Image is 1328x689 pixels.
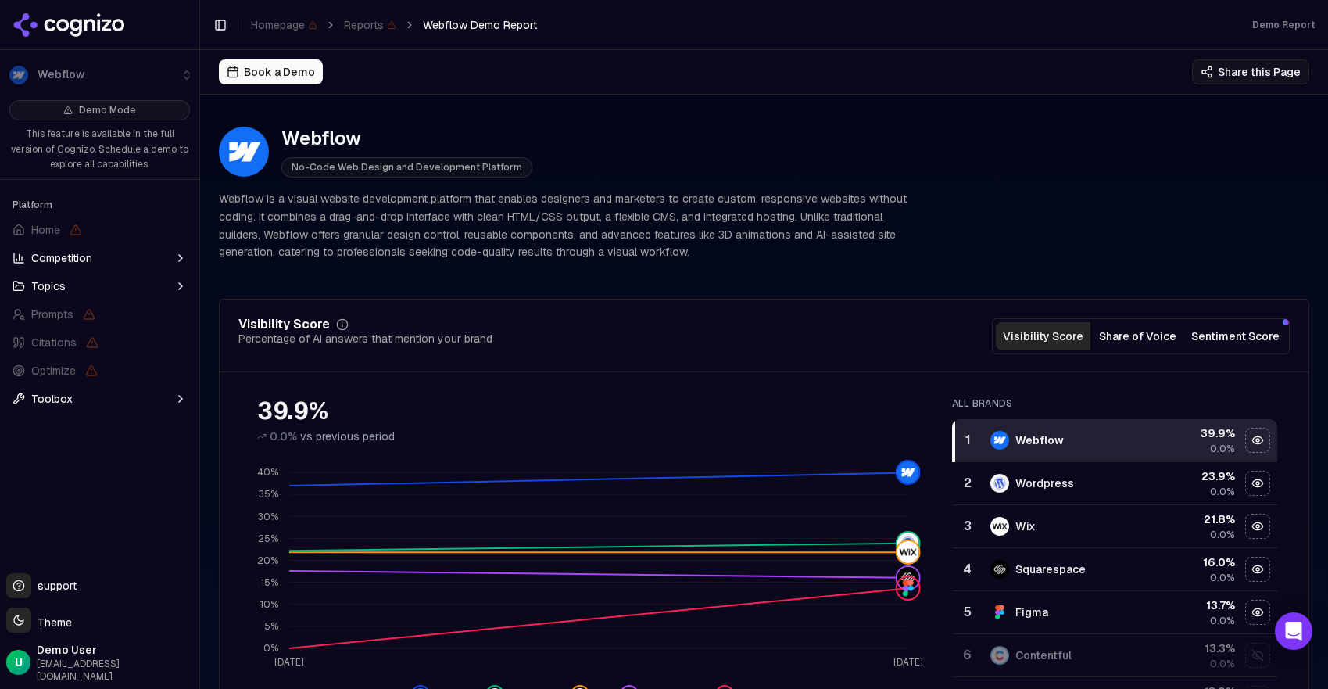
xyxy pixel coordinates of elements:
div: 1 [961,431,975,450]
button: Topics [6,274,193,299]
img: squarespace [897,567,919,589]
img: wix [897,541,919,563]
img: webflow [990,431,1009,450]
div: Platform [6,192,193,217]
button: Toolbox [6,386,193,411]
img: squarespace [990,560,1009,579]
span: support [31,578,77,594]
button: Share this Page [1192,59,1309,84]
span: Reports [344,17,396,33]
tspan: 15% [261,576,278,589]
div: 13.3 % [1152,641,1235,656]
span: vs previous period [300,429,395,444]
img: webflow [897,461,919,483]
img: Webflow [219,127,269,177]
div: Squarespace [1015,562,1086,577]
p: Webflow is a visual website development platform that enables designers and marketers to create c... [219,190,919,261]
button: Hide wix data [1245,514,1270,539]
tr: 4squarespaceSquarespace16.0%0.0%Hide squarespace data [954,548,1277,591]
tspan: 35% [259,488,278,501]
span: Toolbox [31,391,73,407]
span: Prompts [31,307,73,322]
div: 4 [960,560,975,579]
span: Theme [31,615,72,630]
button: Hide figma data [1245,600,1270,625]
tr: 5figmaFigma13.7%0.0%Hide figma data [954,591,1277,634]
div: Demo Report [1252,19,1315,31]
span: 0.0% [1210,615,1235,627]
span: Citations [31,335,77,350]
tspan: 0% [263,642,278,655]
tspan: 40% [257,466,278,479]
p: This feature is available in the full version of Cognizo. Schedule a demo to explore all capabili... [9,127,190,173]
span: Webflow Demo Report [423,17,537,33]
button: Hide squarespace data [1245,557,1270,582]
img: figma [897,577,919,599]
span: [EMAIL_ADDRESS][DOMAIN_NAME] [37,658,193,683]
button: Sentiment Score [1185,322,1286,350]
div: Webflow [1015,432,1064,448]
tr: 2wordpressWordpress23.9%0.0%Hide wordpress data [954,462,1277,505]
tspan: [DATE] [274,656,304,669]
span: Competition [31,250,92,266]
span: U [15,655,23,670]
tr: 6contentfulContentful13.3%0.0%Show contentful data [954,634,1277,677]
tspan: 20% [257,554,278,567]
img: contentful [990,646,1009,665]
span: Homepage [251,17,317,33]
div: 21.8 % [1152,511,1235,527]
span: 0.0% [1210,529,1235,541]
div: Percentage of AI answers that mention your brand [238,331,492,346]
img: figma [990,603,1009,622]
tspan: 10% [260,598,278,611]
tspan: 30% [258,511,278,523]
span: Optimize [31,363,76,379]
div: 23.9 % [1152,468,1235,484]
span: Home [31,222,60,238]
span: No-Code Web Design and Development Platform [281,157,532,178]
nav: breadcrumb [251,17,537,33]
tspan: 5% [264,620,278,633]
div: 16.0 % [1152,554,1235,570]
img: wordpress [897,533,919,554]
div: 6 [960,646,975,665]
span: 0.0% [1210,486,1235,498]
div: 2 [960,474,975,493]
button: Hide webflow data [1245,428,1270,453]
img: wix [990,517,1009,536]
div: 3 [960,517,975,536]
div: 39.9% [257,397,921,425]
span: Demo Mode [79,104,136,117]
span: Topics [31,278,66,294]
div: Contentful [1015,648,1072,663]
span: 0.0% [1210,572,1235,584]
button: Show contentful data [1245,643,1270,668]
img: wordpress [990,474,1009,493]
button: Book a Demo [219,59,323,84]
button: Visibility Score [996,322,1090,350]
button: Share of Voice [1090,322,1185,350]
tspan: 25% [258,533,278,545]
tr: 1webflowWebflow39.9%0.0%Hide webflow data [954,419,1277,462]
div: Wordpress [1015,475,1074,491]
span: 0.0% [1210,443,1235,455]
div: Wix [1015,519,1036,534]
div: Figma [1015,605,1048,620]
button: Hide wordpress data [1245,471,1270,496]
div: Visibility Score [238,318,330,331]
div: Webflow [281,126,532,151]
div: 5 [960,603,975,622]
div: Open Intercom Messenger [1275,612,1312,650]
span: Demo User [37,642,193,658]
div: 39.9 % [1152,425,1235,441]
div: 13.7 % [1152,597,1235,613]
span: 0.0% [1210,658,1235,670]
span: 0.0% [270,429,297,444]
tspan: [DATE] [893,656,923,669]
button: Competition [6,246,193,271]
tr: 3wixWix21.8%0.0%Hide wix data [954,505,1277,548]
div: All Brands [952,397,1277,410]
